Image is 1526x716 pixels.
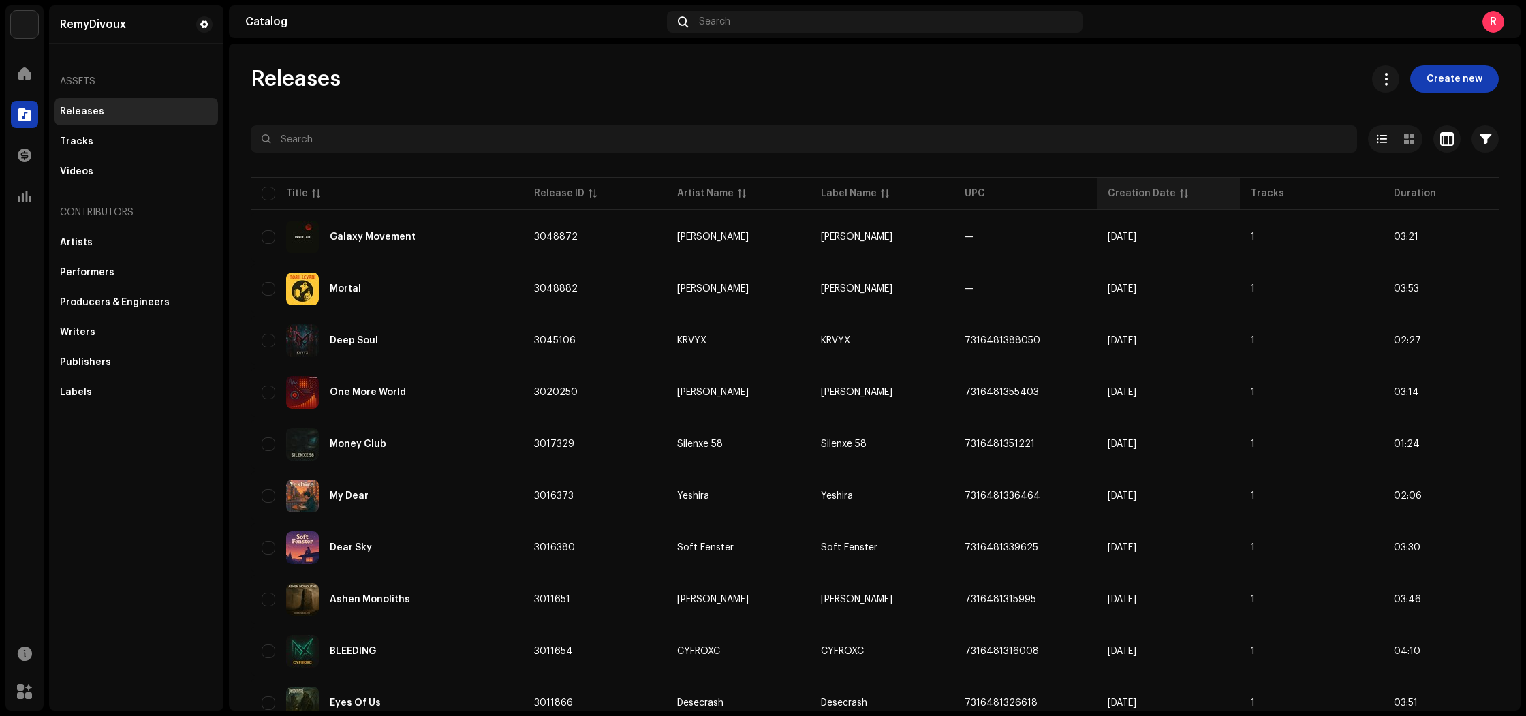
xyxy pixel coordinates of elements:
span: Henri Mespacha [677,388,799,397]
span: 7316481315995 [965,595,1036,604]
div: Performers [60,267,114,278]
span: Henri Mespacha [821,388,892,397]
span: Releases [251,65,341,93]
div: Yeshira [677,491,709,501]
div: My Dear [330,491,369,501]
div: RemyDivoux [60,19,126,30]
span: Emmer Laux [677,232,799,242]
span: 7316481351221 [965,439,1035,449]
span: 7316481388050 [965,336,1040,345]
span: 3011866 [534,698,573,708]
div: Producers & Engineers [60,297,170,308]
span: 7316481336464 [965,491,1040,501]
span: Desecrash [821,698,867,708]
span: 7316481339625 [965,543,1038,552]
div: BLEEDING [330,647,376,656]
span: 03:14 [1394,388,1419,397]
div: Label Name [821,187,877,200]
span: 3017329 [534,439,574,449]
span: 1 [1251,698,1255,708]
div: Videos [60,166,93,177]
span: Desecrash [677,698,799,708]
span: Oct 10, 2025 [1108,284,1136,294]
span: 03:21 [1394,232,1418,242]
span: 3048872 [534,232,578,242]
span: Sep 25, 2025 [1108,491,1136,501]
img: 89ccc78b-fdfb-4af2-bb73-7c180dfb771c [286,531,319,564]
div: Dear Sky [330,543,372,552]
span: Yeshira [677,491,799,501]
span: Nira Vaelen [677,595,799,604]
div: Deep Soul [330,336,378,345]
img: 19f680cb-551a-46e4-b1c1-fadecb5f56c1 [286,583,319,616]
span: 03:30 [1394,543,1420,552]
span: 3020250 [534,388,578,397]
span: 1 [1251,439,1255,449]
span: CYFROXC [821,647,864,656]
div: Money Club [330,439,386,449]
div: KRVYX [677,336,706,345]
span: Oct 10, 2025 [1108,232,1136,242]
div: [PERSON_NAME] [677,232,749,242]
span: Sep 20, 2025 [1108,595,1136,604]
span: Noah Levani [821,284,892,294]
div: Desecrash [677,698,723,708]
div: [PERSON_NAME] [677,388,749,397]
div: CYFROXC [677,647,720,656]
div: R [1482,11,1504,33]
span: Sep 30, 2025 [1108,388,1136,397]
span: 02:27 [1394,336,1421,345]
span: 3048882 [534,284,578,294]
div: Eyes Of Us [330,698,381,708]
span: 03:51 [1394,698,1418,708]
span: Noah Levani [677,284,799,294]
span: Soft Fenster [677,543,799,552]
span: 3011651 [534,595,570,604]
span: Sep 26, 2025 [1108,439,1136,449]
span: 04:10 [1394,647,1420,656]
span: KRVYX [821,336,850,345]
span: Nira Vaelen [821,595,892,604]
img: 668bc3d9-46fd-4c67-a074-5b01003bc15f [286,428,319,461]
div: [PERSON_NAME] [677,284,749,294]
button: Create new [1410,65,1499,93]
span: Soft Fenster [821,543,877,552]
div: Releases [60,106,104,117]
span: 7316481326618 [965,698,1038,708]
span: — [965,232,974,242]
span: Sep 20, 2025 [1108,698,1136,708]
span: 03:46 [1394,595,1421,604]
div: Galaxy Movement [330,232,416,242]
div: Release ID [534,187,585,200]
div: [PERSON_NAME] [677,595,749,604]
span: 3016373 [534,491,574,501]
div: One More World [330,388,406,397]
div: Mortal [330,284,361,294]
span: Sep 20, 2025 [1108,647,1136,656]
span: 1 [1251,388,1255,397]
span: 1 [1251,491,1255,501]
re-m-nav-item: Labels [54,379,218,406]
img: 1b56f9ba-a93d-4013-a571-f2ffee7cba31 [286,635,319,668]
img: ebc89d97-a824-4865-9f88-87bd7d7ea981 [286,324,319,357]
re-a-nav-header: Contributors [54,196,218,229]
span: 7316481316008 [965,647,1039,656]
span: Oct 6, 2025 [1108,336,1136,345]
img: 9c220c16-3440-4698-b4b3-16aee3fbcb7a [286,273,319,305]
div: Ashen Monoliths [330,595,410,604]
span: 1 [1251,284,1255,294]
span: 3045106 [534,336,576,345]
re-a-nav-header: Assets [54,65,218,98]
span: CYFROXC [677,647,799,656]
span: Search [699,16,730,27]
div: Artists [60,237,93,248]
re-m-nav-item: Videos [54,158,218,185]
span: Silenxe 58 [821,439,867,449]
div: Catalog [245,16,661,27]
span: — [965,284,974,294]
span: KRVYX [677,336,799,345]
re-m-nav-item: Writers [54,319,218,346]
span: Sep 25, 2025 [1108,543,1136,552]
